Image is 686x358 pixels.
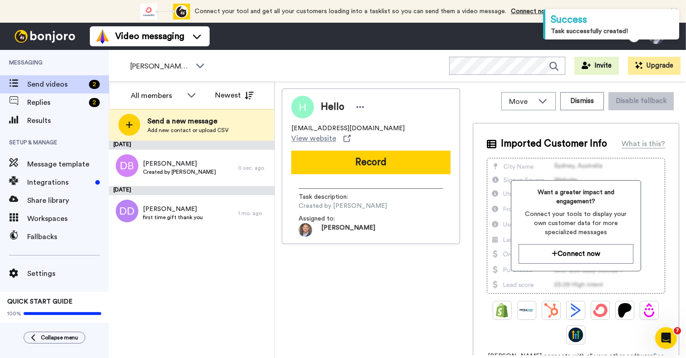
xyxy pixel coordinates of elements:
[321,223,375,237] span: [PERSON_NAME]
[495,303,510,318] img: Shopify
[551,13,674,27] div: Success
[291,133,336,144] span: View website
[116,154,138,177] img: db.png
[617,303,632,318] img: Patreon
[299,214,362,223] span: Assigned to:
[642,303,657,318] img: Drip
[519,188,634,206] span: Want a greater impact and engagement?
[291,96,314,118] img: Image of Hello
[27,97,85,108] span: Replies
[238,210,270,217] div: 1 mo. ago
[89,98,100,107] div: 2
[7,299,73,305] span: QUICK START GUIDE
[143,214,203,221] span: first time gift thank you
[299,223,312,237] img: c014db7f-9c47-46f2-8fb5-0302b3ce938f-1749068021.jpg
[291,124,405,133] span: [EMAIL_ADDRESS][DOMAIN_NAME]
[519,303,534,318] img: Ontraport
[519,210,634,237] span: Connect your tools to display your own customer data for more specialized messages
[551,27,674,36] div: Task successfully created!
[109,186,274,195] div: [DATE]
[291,151,451,174] button: Record
[147,127,229,134] span: Add new contact or upload CSV
[11,30,79,43] img: bj-logo-header-white.svg
[622,138,665,149] div: What is this?
[27,195,109,206] span: Share library
[27,213,109,224] span: Workspaces
[140,4,190,20] div: animation
[7,310,21,317] span: 100%
[41,334,78,341] span: Collapse menu
[568,328,583,342] img: GoHighLevel
[628,57,681,75] button: Upgrade
[143,205,203,214] span: [PERSON_NAME]
[143,168,216,176] span: Created by [PERSON_NAME]
[115,30,184,43] span: Video messaging
[27,177,92,188] span: Integrations
[27,159,109,170] span: Message template
[299,192,362,201] span: Task description :
[130,61,191,72] span: [PERSON_NAME] Workspace
[568,303,583,318] img: ActiveCampaign
[321,100,344,114] span: Hello
[147,116,229,127] span: Send a new message
[89,80,100,89] div: 2
[27,79,85,90] span: Send videos
[560,92,604,110] button: Dismiss
[674,327,681,334] span: 7
[574,57,619,75] button: Invite
[208,86,260,104] button: Newest
[509,96,534,107] span: Move
[608,92,674,110] button: Disable fallback
[116,200,138,222] img: dd.png
[544,303,559,318] img: Hubspot
[27,231,109,242] span: Fallbacks
[593,303,608,318] img: ConvertKit
[131,90,182,101] div: All members
[291,133,351,144] a: View website
[27,115,109,126] span: Results
[501,137,607,151] span: Imported Customer Info
[655,327,677,349] iframe: Intercom live chat
[511,8,550,15] a: Connect now
[299,201,387,211] span: Created by [PERSON_NAME]
[95,29,110,44] img: vm-color.svg
[109,141,274,150] div: [DATE]
[143,159,216,168] span: [PERSON_NAME]
[519,244,634,264] button: Connect now
[195,8,506,15] span: Connect your tool and get all your customers loading into a tasklist so you can send them a video...
[24,332,85,343] button: Collapse menu
[238,164,270,172] div: 0 sec. ago
[27,268,109,279] span: Settings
